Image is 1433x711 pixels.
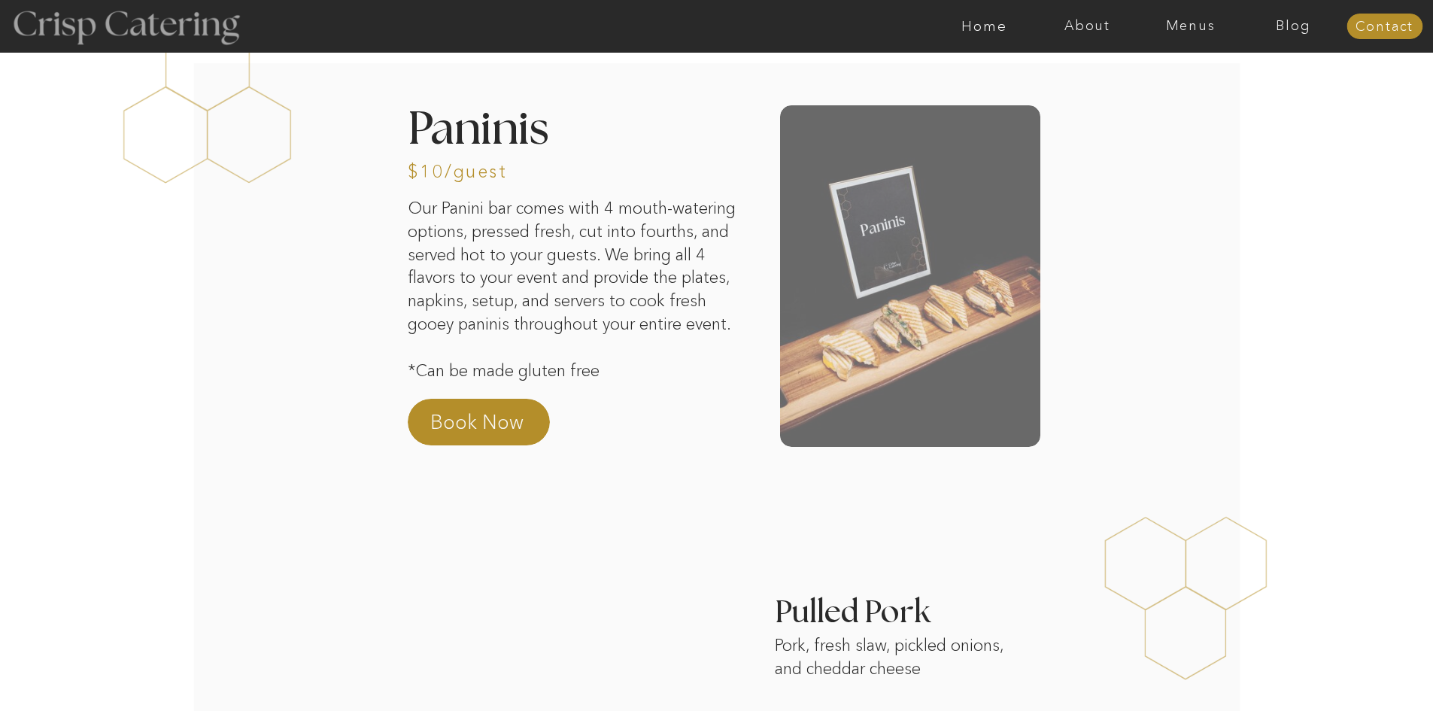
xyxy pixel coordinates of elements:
a: Blog [1242,19,1345,34]
a: Contact [1346,20,1422,35]
a: Menus [1139,19,1242,34]
p: Our Panini bar comes with 4 mouth-watering options, pressed fresh, cut into fourths, and served h... [408,197,742,406]
a: About [1036,19,1139,34]
h3: $10/guest [408,163,493,177]
h3: Pulled Pork [775,597,1255,612]
p: Pork, fresh slaw, pickled onions, and cheddar cheese [775,634,1025,691]
h2: Paninis [408,108,697,147]
a: Book Now [430,409,563,445]
a: Home [933,19,1036,34]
